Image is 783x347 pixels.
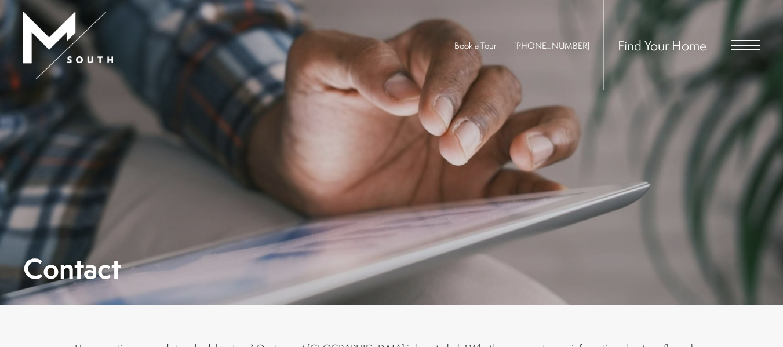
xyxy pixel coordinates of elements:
[618,36,706,54] a: Find Your Home
[23,255,121,282] h1: Contact
[454,39,497,52] a: Book a Tour
[514,39,589,52] a: Call Us at 813-570-8014
[731,40,760,50] button: Open Menu
[23,12,113,79] img: MSouth
[514,39,589,52] span: [PHONE_NUMBER]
